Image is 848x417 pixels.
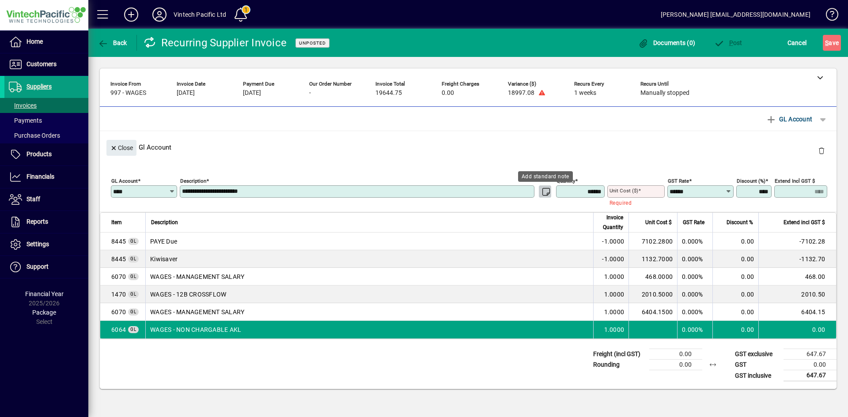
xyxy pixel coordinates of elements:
mat-label: Description [180,178,206,184]
span: WAGES - MANAGEMENT SALARY [111,308,126,316]
span: P [729,39,733,46]
span: 0.00 [442,90,454,97]
span: PAYE Due [111,237,126,246]
td: 0.000% [677,303,712,321]
span: 19644.75 [375,90,402,97]
a: Reports [4,211,88,233]
mat-label: Unit Cost ($) [609,188,638,194]
span: PAYE Due [111,255,126,263]
span: Financials [26,173,54,180]
span: Support [26,263,49,270]
button: Profile [145,7,174,23]
span: Suppliers [26,83,52,90]
td: WAGES - MANAGEMENT SALARY [145,303,593,321]
span: GL [130,309,136,314]
td: 0.00 [712,250,758,268]
span: GL [130,292,136,297]
button: Save [823,35,841,51]
a: Knowledge Base [819,2,837,30]
div: Recurring Supplier Invoice [144,36,287,50]
span: Invoice Quantity [599,213,623,232]
td: 1.0000 [593,286,628,303]
span: Item [111,218,122,227]
td: -1.0000 [593,233,628,250]
td: Rounding [589,360,649,370]
a: Products [4,143,88,165]
a: Settings [4,233,88,255]
span: Payments [9,117,42,124]
button: Back [95,35,129,51]
td: 7102.2800 [628,233,677,250]
a: Purchase Orders [4,128,88,143]
td: 1.0000 [593,321,628,338]
td: -1.0000 [593,250,628,268]
a: Payments [4,113,88,128]
td: Kiwisaver [145,250,593,268]
td: 0.00 [758,321,836,338]
td: 647.67 [784,370,837,381]
a: Financials [4,166,88,188]
td: 1.0000 [593,268,628,286]
span: Settings [26,240,49,248]
span: Staff [26,195,40,203]
mat-label: Extend incl GST $ [775,178,815,184]
span: WAGES - 12B CROSSFLOW [111,290,126,299]
td: 0.000% [677,250,712,268]
span: Description [151,218,178,227]
td: 1.0000 [593,303,628,321]
td: GST [731,360,784,370]
td: 0.00 [784,360,837,370]
span: WAGES - NON CHARGABLE AKL [111,325,126,334]
button: Add [117,7,145,23]
td: 0.00 [712,233,758,250]
mat-error: Required [609,198,658,207]
mat-label: Discount (%) [737,178,765,184]
button: Documents (0) [636,35,697,51]
span: Home [26,38,43,45]
div: Gl Account [100,131,837,163]
td: 2010.50 [758,286,836,303]
td: Freight (incl GST) [589,349,649,360]
app-page-header-button: Back [88,35,137,51]
span: Purchase Orders [9,132,60,139]
td: 0.00 [712,268,758,286]
span: Unposted [299,40,326,46]
td: 0.000% [677,233,712,250]
span: GL [130,256,136,261]
td: 0.00 [649,349,702,360]
span: Close [110,141,133,155]
td: 6404.15 [758,303,836,321]
span: [DATE] [177,90,195,97]
span: Customers [26,60,57,68]
td: 0.000% [677,268,712,286]
span: ave [825,36,839,50]
td: 468.0000 [628,268,677,286]
a: Customers [4,53,88,75]
td: WAGES - MANAGEMENT SALARY [145,268,593,286]
span: Manually stopped [640,90,689,97]
td: WAGES - 12B CROSSFLOW [145,286,593,303]
mat-label: GST rate [668,178,689,184]
span: Documents (0) [638,39,695,46]
td: 0.00 [712,286,758,303]
span: GST Rate [683,218,704,227]
span: Extend incl GST $ [784,218,825,227]
span: 1 weeks [574,90,596,97]
button: Cancel [785,35,809,51]
td: 468.00 [758,268,836,286]
app-page-header-button: Delete [811,147,832,154]
td: 2010.5000 [628,286,677,303]
a: Home [4,31,88,53]
td: -7102.28 [758,233,836,250]
span: [DATE] [243,90,261,97]
span: 18997.08 [508,90,534,97]
a: Support [4,256,88,278]
a: Invoices [4,98,88,113]
span: Package [32,309,56,316]
a: Staff [4,188,88,210]
button: Post [712,35,745,51]
span: - [309,90,311,97]
span: Unit Cost $ [645,218,672,227]
span: Back [98,39,127,46]
span: S [825,39,829,46]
